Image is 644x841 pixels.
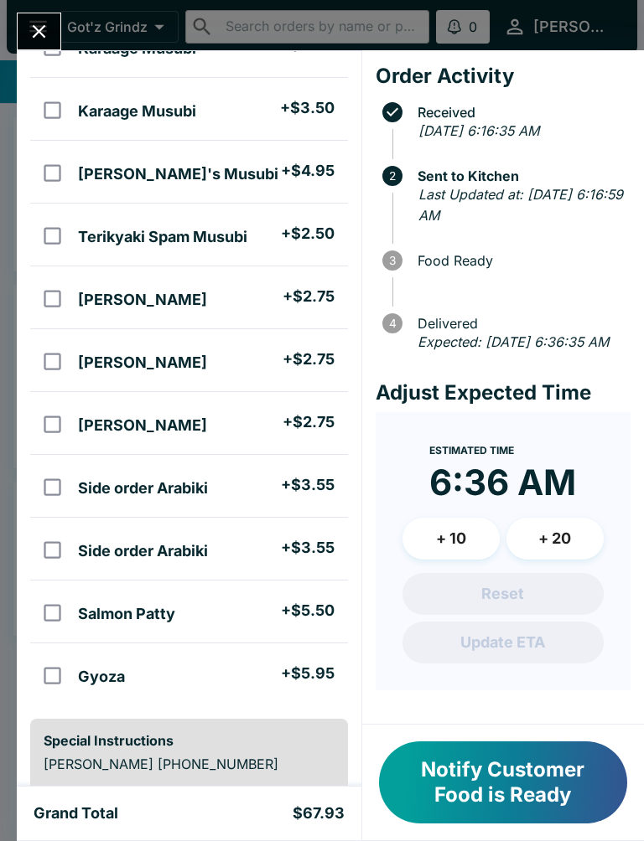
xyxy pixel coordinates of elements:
h5: + $4.95 [281,161,335,181]
h6: Special Instructions [44,732,335,749]
button: + 20 [506,518,604,560]
h5: + $3.50 [280,98,335,118]
h4: Adjust Expected Time [376,380,631,405]
h5: [PERSON_NAME] [78,353,207,373]
h5: Karaage Musubi [78,101,196,121]
h5: Salmon Patty [78,604,175,624]
text: 4 [388,317,396,330]
button: + 10 [402,518,500,560]
em: Expected: [DATE] 6:36:35 AM [418,333,609,350]
button: Notify Customer Food is Ready [379,741,627,823]
h5: Side order Arabiki [78,541,208,561]
text: 2 [389,169,396,183]
h5: Grand Total [34,803,118,823]
span: Sent to Kitchen [409,168,631,183]
span: Estimated Time [429,444,514,457]
h5: Side order Arabiki [78,478,208,498]
h5: [PERSON_NAME] [78,290,207,310]
h4: Order Activity [376,64,631,89]
h5: Gyoza [78,667,125,687]
h5: + $5.50 [281,601,335,621]
text: 3 [389,254,396,267]
h5: [PERSON_NAME]'s Musubi [78,164,278,184]
h5: + $3.55 [281,538,335,558]
span: Delivered [409,316,631,331]
h5: [PERSON_NAME] [78,415,207,436]
h5: + $2.75 [283,286,335,307]
span: Received [409,105,631,120]
em: Last Updated at: [DATE] 6:16:59 AM [418,186,623,224]
span: Food Ready [409,253,631,268]
h5: + $2.75 [283,349,335,369]
h5: + $2.75 [283,412,335,432]
p: [PERSON_NAME] [PHONE_NUMBER] [44,756,335,772]
time: 6:36 AM [429,461,576,504]
button: Close [18,13,60,49]
h5: Terikyaki Spam Musubi [78,227,247,247]
h5: + $3.55 [281,475,335,495]
em: [DATE] 6:16:35 AM [418,122,539,139]
h5: $67.93 [293,803,345,823]
h5: + $2.50 [281,224,335,244]
h5: + $5.95 [281,663,335,684]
